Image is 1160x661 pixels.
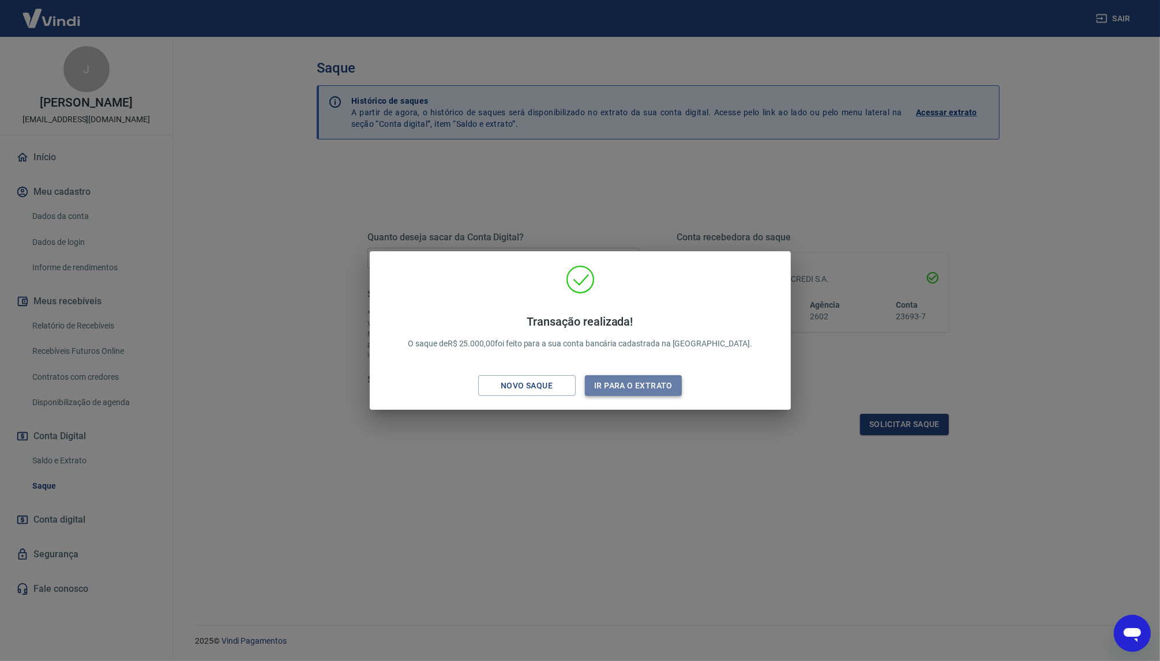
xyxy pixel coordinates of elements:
[1114,615,1151,652] iframe: Botão para abrir a janela de mensagens
[408,315,752,350] p: O saque de R$ 25.000,00 foi feito para a sua conta bancária cadastrada na [GEOGRAPHIC_DATA].
[478,375,576,396] button: Novo saque
[585,375,682,396] button: Ir para o extrato
[487,379,566,393] div: Novo saque
[408,315,752,328] h4: Transação realizada!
